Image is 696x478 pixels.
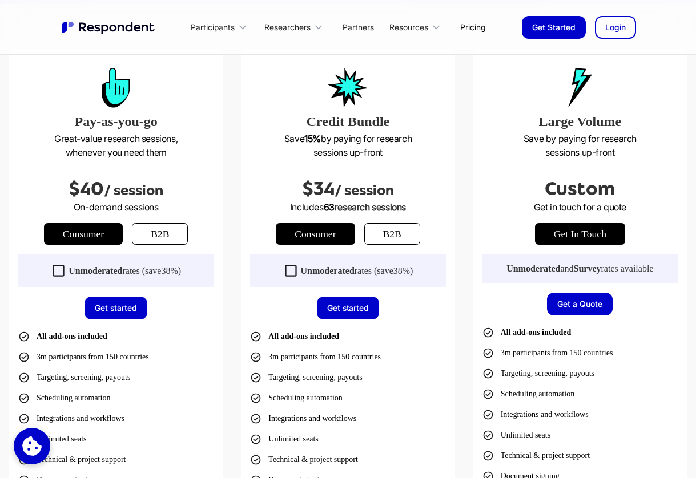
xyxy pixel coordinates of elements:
a: Get Started [522,16,586,39]
li: Unlimited seats [18,431,87,447]
h3: Large Volume [482,111,678,132]
a: home [61,20,158,35]
strong: Survey [574,264,601,273]
a: b2b [132,223,188,245]
span: $40 [69,179,104,199]
li: 3m participants from 150 countries [482,345,613,361]
span: 63 [324,201,335,213]
p: Get in touch for a quote [482,200,678,214]
h3: Credit Bundle [250,111,445,132]
a: Consumer [44,223,123,245]
li: Integrations and workflows [482,407,589,423]
p: Includes [250,200,445,214]
div: Researchers [258,14,333,40]
div: Researchers [264,22,311,33]
a: get in touch [535,223,625,245]
span: 38% [161,266,178,276]
a: Partners [333,14,383,40]
a: Pricing [451,14,494,40]
span: research sessions [335,201,406,213]
span: 38% [393,266,410,276]
p: Save by paying for research sessions up-front [250,132,445,159]
div: and rates available [506,263,653,274]
strong: Unmoderated [506,264,560,273]
li: Targeting, screening, payouts [250,370,362,386]
li: Unlimited seats [250,431,319,447]
div: rates (save ) [301,265,413,277]
p: Great-value research sessions, whenever you need them [18,132,214,159]
a: Get started [317,297,380,319]
a: Get started [85,297,147,319]
strong: Unmoderated [301,266,355,276]
li: Scheduling automation [482,386,574,402]
strong: All add-ons included [268,332,339,341]
a: Login [595,16,636,39]
li: Technical & project support [18,452,126,468]
li: Integrations and workflows [18,411,124,427]
div: Participants [184,14,258,40]
a: Consumer [276,223,355,245]
p: On-demand sessions [18,200,214,214]
li: Targeting, screening, payouts [18,370,130,386]
div: Resources [389,22,428,33]
div: Participants [191,22,235,33]
strong: 15% [304,133,321,144]
li: Integrations and workflows [250,411,356,427]
li: Technical & project support [482,448,590,464]
li: Scheduling automation [18,390,110,406]
li: Scheduling automation [250,390,342,406]
div: rates (save ) [69,265,181,277]
li: Technical & project support [250,452,357,468]
li: 3m participants from 150 countries [250,349,381,365]
a: b2b [364,223,420,245]
span: / session [104,183,163,199]
li: 3m participants from 150 countries [18,349,149,365]
a: Get a Quote [547,293,613,315]
div: Resources [383,14,451,40]
strong: All add-ons included [501,328,572,337]
strong: All add-ons included [37,332,107,341]
p: Save by paying for research sessions up-front [482,132,678,159]
img: Untitled UI logotext [61,20,158,35]
span: $34 [302,179,335,199]
li: Targeting, screening, payouts [482,366,594,382]
h3: Pay-as-you-go [18,111,214,132]
li: Unlimited seats [482,427,551,443]
span: / session [335,183,394,199]
strong: Unmoderated [69,266,122,276]
span: Custom [545,179,615,199]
